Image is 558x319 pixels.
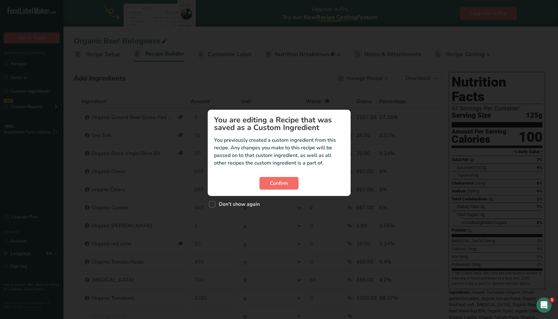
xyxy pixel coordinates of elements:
iframe: Intercom live chat [536,297,552,313]
span: Don't show again [215,201,260,207]
button: Confirm [259,177,299,190]
span: Confirm [270,179,288,187]
p: You previously created a custom ingredient from this recipe. Any changes you make to this recipe ... [214,136,344,167]
span: 1 [549,297,555,303]
h1: You are editing a Recipe that was saved as a Custom Ingredient [214,116,344,131]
